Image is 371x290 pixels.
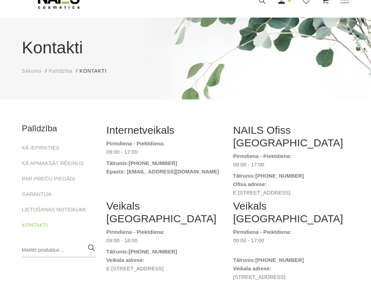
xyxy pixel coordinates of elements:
li: Kontakti [80,67,114,75]
dd: 09:00 - 17:00 [233,160,349,169]
strong: Tālrunis: [233,257,255,263]
strong: Tālrunis: [106,249,128,255]
h2: Veikals [GEOGRAPHIC_DATA] [233,200,349,225]
h2: Veikals [GEOGRAPHIC_DATA] [106,200,222,225]
span: Palīdzība [49,68,72,74]
h2: Internetveikals [106,124,222,137]
a: KONTAKTI [22,221,48,229]
h2: Palīdzība [22,124,96,133]
a: PAR PREČU PIEGĀDI [22,174,75,183]
strong: Pirmdiena - Piektdiena: [106,140,165,146]
strong: Tālrunis [106,160,127,166]
dd: E.[STREET_ADDRESS] [106,264,222,273]
a: Sākums [22,67,42,75]
dd: 09:00 - 17:00 [233,236,349,253]
dd: 09:00 - 17:00 [106,148,222,156]
dd: [STREET_ADDRESS] [233,273,349,281]
a: KĀ IEPIRKTIES [22,144,59,152]
strong: Veikala adrese: [106,257,144,263]
a: [PHONE_NUMBER] [255,172,304,180]
a: [PHONE_NUMBER] [255,256,304,264]
dd: 09:00 - 18:00 [106,236,222,245]
a: [PHONE_NUMBER] [128,159,177,167]
strong: Veikala adrese: [233,265,271,271]
strong: Pirmdiena - Piektdiena: [233,153,291,159]
a: [PHONE_NUMBER] [128,248,177,256]
span: Sākums [22,68,42,74]
h2: NAILS Ofiss [GEOGRAPHIC_DATA] [233,124,349,149]
strong: Pirmdiena - Piektdiena: [106,229,165,235]
a: GARANTIJA [22,190,51,198]
a: LIETOŠANAS NOTEIKUMI [22,205,86,214]
dd: E.[STREET_ADDRESS] [233,189,349,197]
strong: Pirmdiena - Piektdiena: [233,229,291,235]
strong: Epasts: [EMAIL_ADDRESS][DOMAIN_NAME] [106,169,219,174]
strong: Tālrunis: [233,173,255,179]
a: Palīdzība [49,67,72,75]
h1: Kontakti [22,35,349,60]
strong: : [127,160,128,166]
a: KĀ APMAKSĀT RĒĶINUS [22,159,84,167]
input: Meklēt produktus ... [22,243,96,257]
strong: Ofisa adrese: [233,181,266,187]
